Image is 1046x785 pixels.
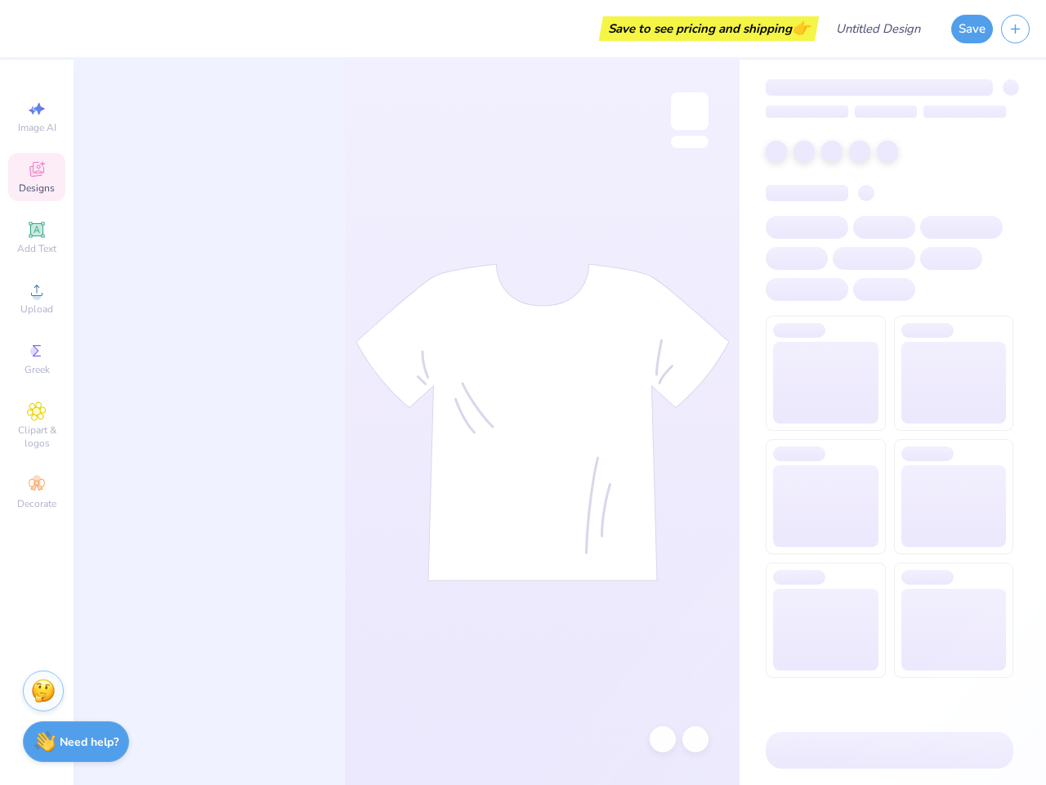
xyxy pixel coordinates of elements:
span: Add Text [17,242,56,255]
span: Upload [20,303,53,316]
span: 👉 [792,18,810,38]
strong: Need help? [60,734,118,750]
img: tee-skeleton.svg [355,263,730,581]
input: Untitled Design [823,12,943,45]
span: Decorate [17,497,56,510]
span: Designs [19,182,55,195]
span: Clipart & logos [8,424,65,450]
div: Save to see pricing and shipping [603,16,815,41]
button: Save [951,15,993,43]
span: Greek [25,363,50,376]
span: Image AI [18,121,56,134]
